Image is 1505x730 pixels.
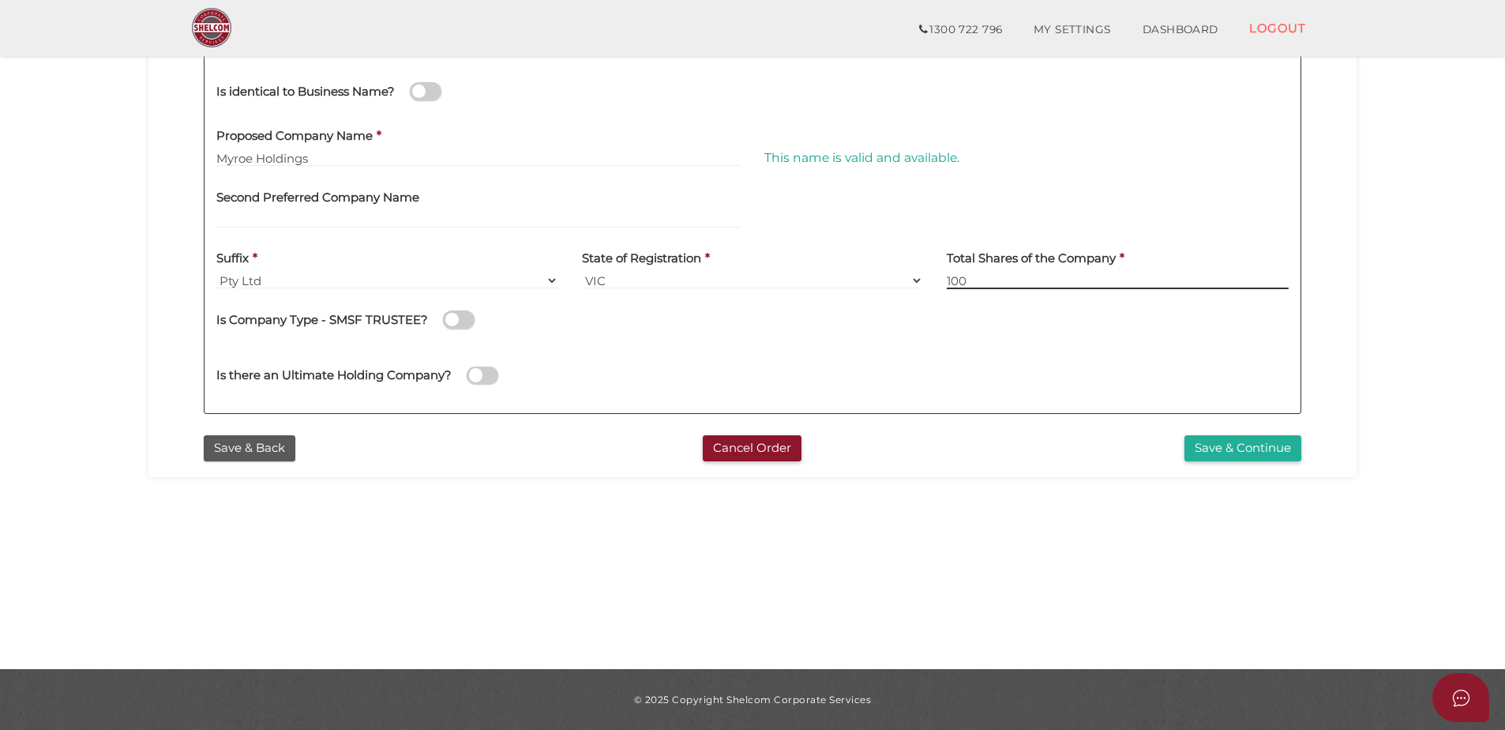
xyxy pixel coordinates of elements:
h4: Total Shares of the Company [947,252,1116,265]
button: Save & Back [204,435,295,461]
button: Cancel Order [703,435,801,461]
a: DASHBOARD [1127,14,1234,46]
h4: Suffix [216,252,249,265]
a: 1300 722 796 [903,14,1018,46]
h4: Proposed Company Name [216,130,373,143]
h4: Is identical to Business Name? [216,85,395,99]
h4: Is Company Type - SMSF TRUSTEE? [216,314,428,327]
h4: Second Preferred Company Name [216,191,419,205]
h4: Is there an Ultimate Holding Company? [216,369,452,382]
keeper-lock: Open Keeper Popup [1267,271,1286,290]
a: MY SETTINGS [1018,14,1127,46]
div: © 2025 Copyright Shelcom Corporate Services [160,693,1345,706]
span: This name is valid and available. [764,150,959,165]
button: Save & Continue [1184,435,1301,461]
h4: State of Registration [582,252,701,265]
button: Open asap [1432,673,1489,722]
a: LOGOUT [1233,12,1321,44]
